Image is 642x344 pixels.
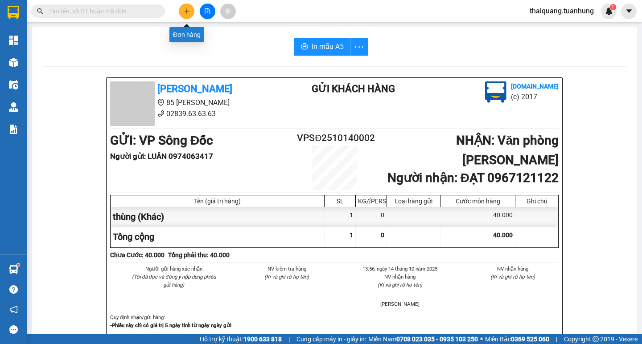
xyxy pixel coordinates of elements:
span: copyright [593,336,599,342]
b: Người nhận : ĐẠT 0967121122 [387,170,559,185]
h2: VPSĐ2510140002 [297,131,372,146]
i: (Tôi đã đọc và đồng ý nộp dung phiếu gửi hàng) [132,274,216,288]
span: ⚪️ [480,337,483,341]
b: NHẬN : Văn phòng [PERSON_NAME] [456,133,559,167]
span: 1 [611,4,614,10]
li: 85 [PERSON_NAME] [110,97,276,108]
i: (Kí và ghi rõ họ tên) [378,282,422,288]
div: 0 [356,207,387,227]
span: Miền Nam [368,334,478,344]
img: solution-icon [9,125,18,134]
input: Tìm tên, số ĐT hoặc mã đơn [49,6,154,16]
li: (c) 2017 [511,91,559,102]
span: 0 [381,231,384,239]
strong: 0708 023 035 - 0935 103 250 [396,336,478,343]
span: Tổng cộng [113,231,154,242]
span: question-circle [9,285,18,294]
img: logo-vxr [8,6,19,19]
span: In mẫu A5 [312,41,344,52]
li: NV kiểm tra hàng [241,265,333,273]
b: [PERSON_NAME] [157,83,232,94]
div: Tên (giá trị hàng) [113,198,322,205]
button: printerIn mẫu A5 [294,38,351,56]
li: [PERSON_NAME] [354,300,446,308]
li: 13:56, ngày 14 tháng 10 năm 2025 [354,265,446,273]
b: Tổng phải thu: 40.000 [168,251,230,259]
div: Loại hàng gửi [389,198,438,205]
b: Chưa Cước : 40.000 [110,251,165,259]
b: Gửi khách hàng [312,83,395,94]
span: 40.000 [493,231,513,239]
span: phone [157,110,165,117]
strong: -Phiếu này chỉ có giá trị 5 ngày tính từ ngày ngày gửi [110,322,231,328]
li: NV nhận hàng [467,265,559,273]
span: file-add [204,8,210,14]
img: warehouse-icon [9,265,18,274]
span: aim [225,8,231,14]
div: thùng (Khác) [111,207,325,227]
img: logo.jpg [485,81,506,103]
span: | [556,334,557,344]
img: warehouse-icon [9,58,18,67]
span: Miền Bắc [485,334,549,344]
span: 1 [350,231,353,239]
div: Cước món hàng [443,198,513,205]
strong: 1900 633 818 [243,336,282,343]
b: GỬI : VP Sông Đốc [110,133,213,148]
div: 1 [325,207,356,227]
button: plus [179,4,194,19]
sup: 1 [610,4,616,10]
b: [DOMAIN_NAME] [511,83,559,90]
button: file-add [200,4,215,19]
span: thaiquang.tuanhung [523,5,601,16]
span: environment [157,99,165,106]
button: aim [220,4,236,19]
i: (Kí và ghi rõ họ tên) [264,274,309,280]
span: plus [184,8,190,14]
span: | [288,334,290,344]
span: search [37,8,43,14]
span: caret-down [625,7,633,15]
strong: 0369 525 060 [511,336,549,343]
li: Người gửi hàng xác nhận [128,265,220,273]
span: Cung cấp máy in - giấy in: [296,334,366,344]
li: NV nhận hàng [354,273,446,281]
i: (Kí và ghi rõ họ tên) [490,274,535,280]
div: Ghi chú [518,198,556,205]
span: printer [301,43,308,51]
li: 02839.63.63.63 [110,108,276,119]
img: warehouse-icon [9,80,18,89]
img: warehouse-icon [9,102,18,112]
div: KG/[PERSON_NAME] [358,198,384,205]
button: caret-down [621,4,637,19]
span: more [351,41,368,53]
button: more [350,38,368,56]
div: SL [327,198,353,205]
sup: 1 [17,263,20,266]
div: 40.000 [440,207,515,227]
img: dashboard-icon [9,36,18,45]
span: notification [9,305,18,314]
span: message [9,325,18,334]
img: icon-new-feature [605,7,613,15]
b: Người gửi : LUÂN 0974063417 [110,152,213,161]
span: Hỗ trợ kỹ thuật: [200,334,282,344]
